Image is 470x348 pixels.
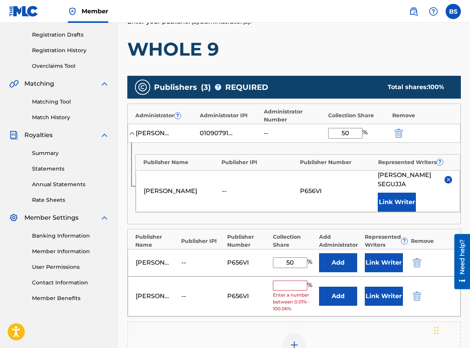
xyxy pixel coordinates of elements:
a: Annual Statements [32,180,109,188]
div: Publisher IPI [221,158,296,166]
img: help [429,7,438,16]
div: Represented Writers [378,158,452,166]
div: Represented Writers [365,233,407,249]
span: ? [437,159,443,165]
div: Collection Share [328,112,389,120]
span: REQUIRED [225,81,268,93]
span: Publishers [154,81,197,93]
a: Member Information [32,247,109,255]
div: Total shares: [388,83,446,92]
img: 12a2ab48e56ec057fbd8.svg [413,258,421,267]
a: Public Search [406,4,421,19]
button: Add [319,287,357,306]
span: [PERSON_NAME] SEGUJJA [378,171,439,189]
img: expand [100,213,109,222]
span: ? [401,238,407,244]
span: Member Settings [24,213,79,222]
a: User Permissions [32,263,109,271]
a: Overclaims Tool [32,62,109,70]
span: Matching [24,79,54,88]
span: Member [82,7,108,16]
div: Administrator IPI [200,112,260,120]
img: MLC Logo [9,6,38,17]
span: ? [175,113,181,119]
div: -- [222,187,296,196]
button: Link Writer [378,193,416,212]
button: Link Writer [365,287,403,306]
a: Match History [32,113,109,121]
span: ( 3 ) [201,81,211,93]
a: Banking Information [32,232,109,240]
img: expand-cell-toggle [128,129,136,137]
iframe: Resource Center [449,234,470,289]
h1: WHOLE 9 [127,38,461,61]
span: % [307,257,314,268]
div: Collection Share [273,233,315,249]
div: Help [426,4,441,19]
img: Member Settings [9,213,18,222]
img: 12a2ab48e56ec057fbd8.svg [395,129,403,138]
img: expand [100,79,109,88]
a: Matching Tool [32,98,109,106]
img: publishers [138,83,147,92]
a: Summary [32,149,109,157]
div: Add Administrator [319,233,361,249]
img: 12a2ab48e56ec057fbd8.svg [413,292,421,301]
img: Royalties [9,131,18,140]
span: % [363,128,369,139]
div: Administrator Number [264,108,324,124]
button: Link Writer [365,253,403,272]
span: Royalties [24,131,53,140]
a: Registration Drafts [32,31,109,39]
div: Drag [434,319,439,342]
a: Contact Information [32,279,109,287]
a: Statements [32,165,109,173]
div: Publisher Number [227,233,269,249]
a: Member Benefits [32,294,109,302]
div: Administrator [135,112,196,120]
div: Remove [411,237,453,245]
div: Publisher Name [143,158,218,166]
img: remove-from-list-button [446,177,451,182]
span: ? [215,84,221,90]
div: Publisher Number [300,158,374,166]
div: Publisher Name [135,233,177,249]
a: Registration History [32,46,109,54]
div: Remove [392,112,453,120]
button: Add [319,253,357,272]
img: expand [100,131,109,140]
img: Matching [9,79,19,88]
div: [PERSON_NAME] [144,187,218,196]
div: P656VI [300,187,374,196]
img: search [409,7,418,16]
a: Rate Sheets [32,196,109,204]
div: Need help? [8,5,19,40]
span: Enter a number between 0.01% - 100.06% [273,292,315,312]
div: Publisher IPI [181,237,223,245]
span: 100 % [428,83,444,91]
iframe: Chat Widget [432,311,470,348]
div: User Menu [446,4,461,19]
span: % [307,281,314,291]
img: Top Rightsholder [68,7,77,16]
